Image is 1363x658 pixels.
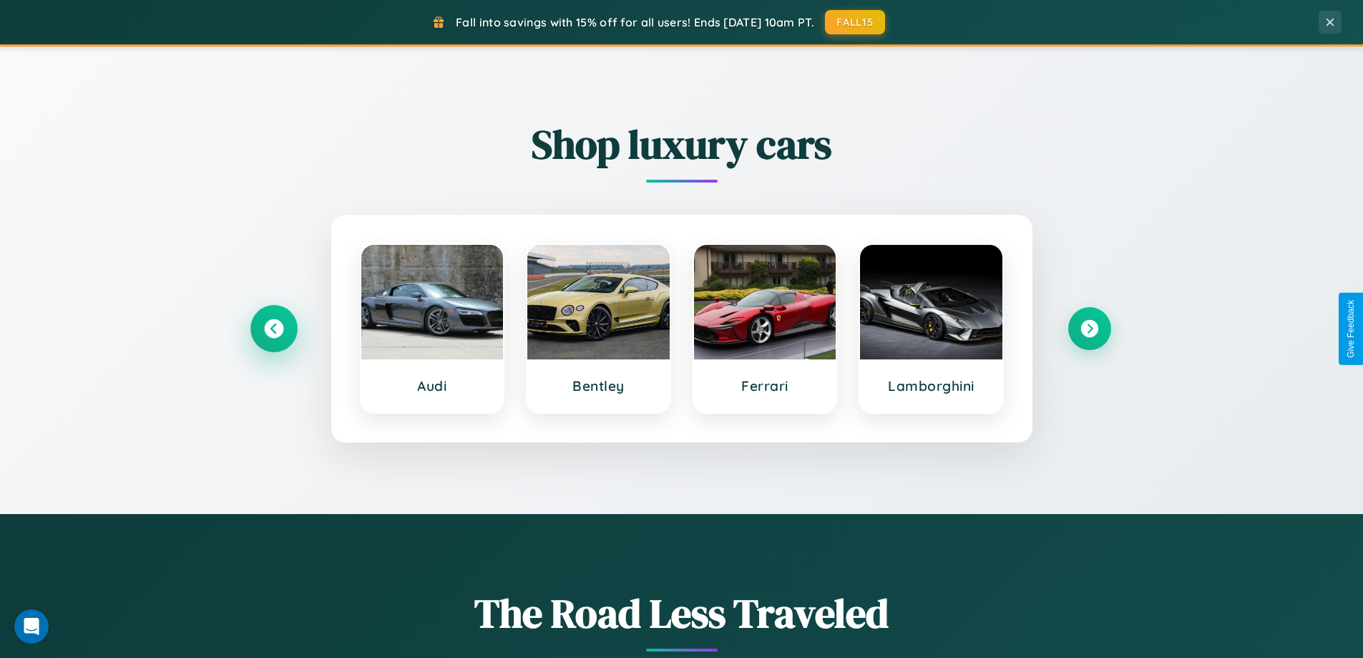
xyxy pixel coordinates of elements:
[542,377,655,395] h3: Bentley
[874,377,988,395] h3: Lamborghini
[825,10,885,34] button: FALL15
[253,117,1111,172] h2: Shop luxury cars
[1346,300,1356,358] div: Give Feedback
[253,586,1111,641] h1: The Road Less Traveled
[376,377,489,395] h3: Audi
[708,377,822,395] h3: Ferrari
[14,609,49,644] iframe: Intercom live chat
[456,15,814,29] span: Fall into savings with 15% off for all users! Ends [DATE] 10am PT.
